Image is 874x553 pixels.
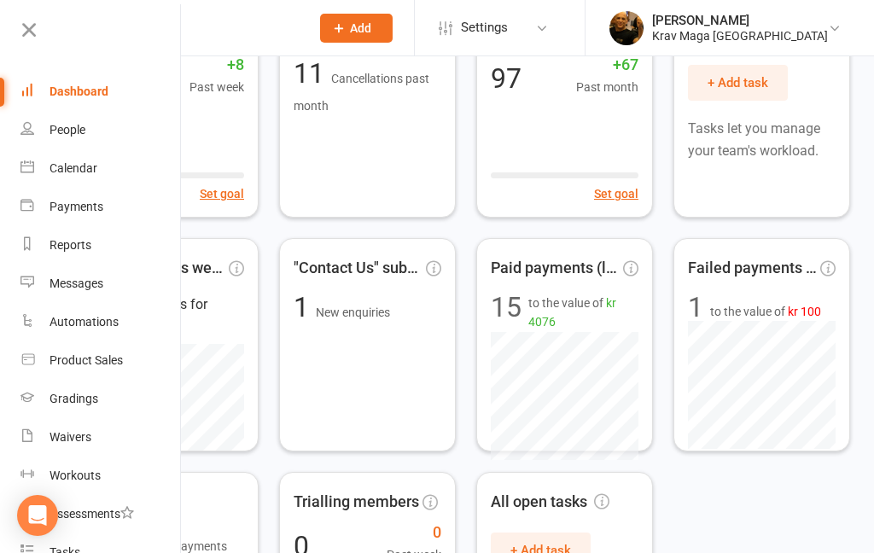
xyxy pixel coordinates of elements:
button: Set goal [200,184,244,203]
span: Add [350,21,371,35]
a: Assessments [20,495,182,533]
img: thumb_image1537003722.png [609,11,644,45]
span: Cancellations past month [294,72,429,113]
div: Payments [50,200,103,213]
span: Past month [576,78,638,96]
a: Gradings [20,380,182,418]
a: Dashboard [20,73,182,111]
span: Failed payments (last 30d) [688,256,817,281]
span: +67 [576,53,638,78]
a: Workouts [20,457,182,495]
div: Reports [50,238,91,252]
span: Past week [189,78,244,96]
div: [PERSON_NAME] [652,13,828,28]
button: + Add task [688,65,788,101]
div: Waivers [50,430,91,444]
div: Automations [50,315,119,329]
a: Payments [20,188,182,226]
button: Set goal [594,184,638,203]
span: +8 [189,53,244,78]
a: Calendar [20,149,182,188]
span: 11 [294,57,331,90]
div: Product Sales [50,353,123,367]
span: New enquiries [316,306,390,319]
a: Messages [20,265,182,303]
input: Search... [101,16,298,40]
div: Messages [50,276,103,290]
a: Product Sales [20,341,182,380]
span: Settings [461,9,508,47]
div: Assessments [50,507,134,521]
span: to the value of [528,294,638,332]
div: Gradings [50,392,98,405]
span: 1 [294,291,316,323]
p: Tasks let you manage your team's workload. [688,118,836,161]
div: Workouts [50,469,101,482]
span: "Contact Us" submissions [294,256,422,281]
span: All open tasks [491,490,609,515]
div: 1 [688,294,703,321]
div: Krav Maga [GEOGRAPHIC_DATA] [652,28,828,44]
span: Paid payments (last 7d) [491,256,620,281]
div: Calendar [50,161,97,175]
span: to the value of [710,302,821,321]
span: kr 100 [788,305,821,318]
div: 15 [491,294,521,332]
div: Open Intercom Messenger [17,495,58,536]
a: Automations [20,303,182,341]
span: Trialling members [294,490,419,515]
a: Waivers [20,418,182,457]
a: People [20,111,182,149]
div: 97 [491,65,521,92]
a: Reports [20,226,182,265]
div: People [50,123,85,137]
span: 0 [387,521,441,545]
div: Dashboard [50,84,108,98]
button: Add [320,14,393,43]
